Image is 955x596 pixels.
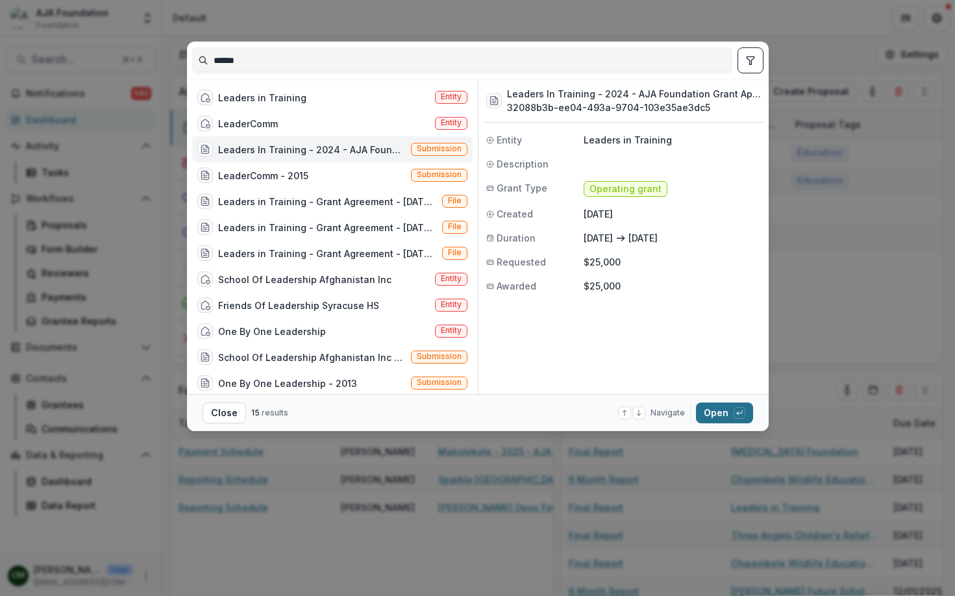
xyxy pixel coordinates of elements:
[262,408,288,417] span: results
[584,255,761,269] p: $25,000
[497,133,522,147] span: Entity
[218,195,437,208] div: Leaders in Training - Grant Agreement - [DATE].pdf
[448,196,462,205] span: File
[441,92,462,101] span: Entity
[218,351,406,364] div: School Of Leadership Afghanistan Inc - 2025 ([PERSON_NAME] discretionary grant)
[218,325,326,338] div: One By One Leadership
[218,169,308,182] div: LeaderComm - 2015
[584,207,761,221] p: [DATE]
[251,408,260,417] span: 15
[507,101,761,114] h3: 32088b3b-ee04-493a-9704-103e35ae3dc5
[497,231,536,245] span: Duration
[651,407,685,419] span: Navigate
[218,299,379,312] div: Friends Of Leadership Syracuse HS
[218,247,437,260] div: Leaders in Training - Grant Agreement - [DATE] - Signed - Signed.pdf
[218,117,278,130] div: LeaderComm
[696,403,753,423] button: Open
[441,274,462,283] span: Entity
[417,352,462,361] span: Submission
[417,144,462,153] span: Submission
[584,279,761,293] p: $25,000
[417,378,462,387] span: Submission
[497,181,547,195] span: Grant Type
[218,143,406,156] div: Leaders In Training - 2024 - AJA Foundation Grant Application
[417,170,462,179] span: Submission
[584,133,761,147] p: Leaders in Training
[584,231,613,245] p: [DATE]
[218,273,391,286] div: School Of Leadership Afghanistan Inc
[507,87,761,101] h3: Leaders In Training - 2024 - AJA Foundation Grant Application
[448,222,462,231] span: File
[218,221,437,234] div: Leaders in Training - Grant Agreement - [DATE] - Signed.pdf
[441,300,462,309] span: Entity
[738,47,763,73] button: toggle filters
[497,157,549,171] span: Description
[218,91,306,105] div: Leaders in Training
[441,326,462,335] span: Entity
[497,255,546,269] span: Requested
[497,279,536,293] span: Awarded
[441,118,462,127] span: Entity
[497,207,533,221] span: Created
[589,184,662,195] span: Operating grant
[218,377,357,390] div: One By One Leadership - 2013
[628,231,658,245] p: [DATE]
[203,403,246,423] button: Close
[448,248,462,257] span: File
